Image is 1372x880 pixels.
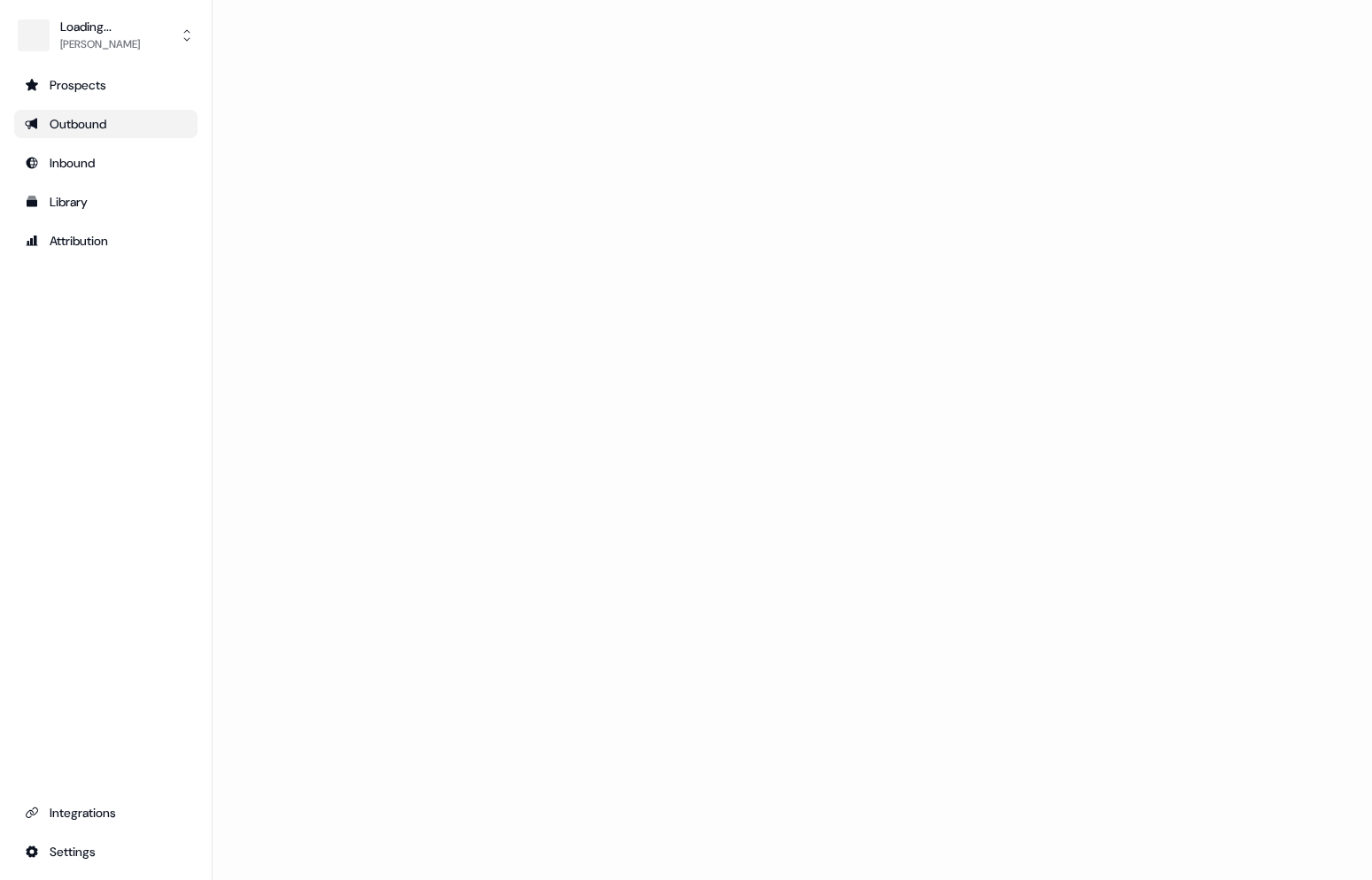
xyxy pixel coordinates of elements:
div: Loading... [60,18,140,35]
div: Outbound [25,115,187,133]
div: Library [25,193,187,211]
div: Prospects [25,76,187,94]
a: Go to integrations [14,838,198,866]
a: Go to Inbound [14,149,198,177]
div: Settings [25,843,187,861]
a: Go to prospects [14,71,198,99]
a: Go to templates [14,188,198,216]
div: Inbound [25,154,187,172]
div: Integrations [25,804,187,822]
div: Attribution [25,232,187,250]
a: Go to integrations [14,799,198,827]
a: Go to attribution [14,227,198,255]
button: Loading...[PERSON_NAME] [14,14,198,57]
a: Go to outbound experience [14,110,198,138]
div: [PERSON_NAME] [60,35,140,53]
